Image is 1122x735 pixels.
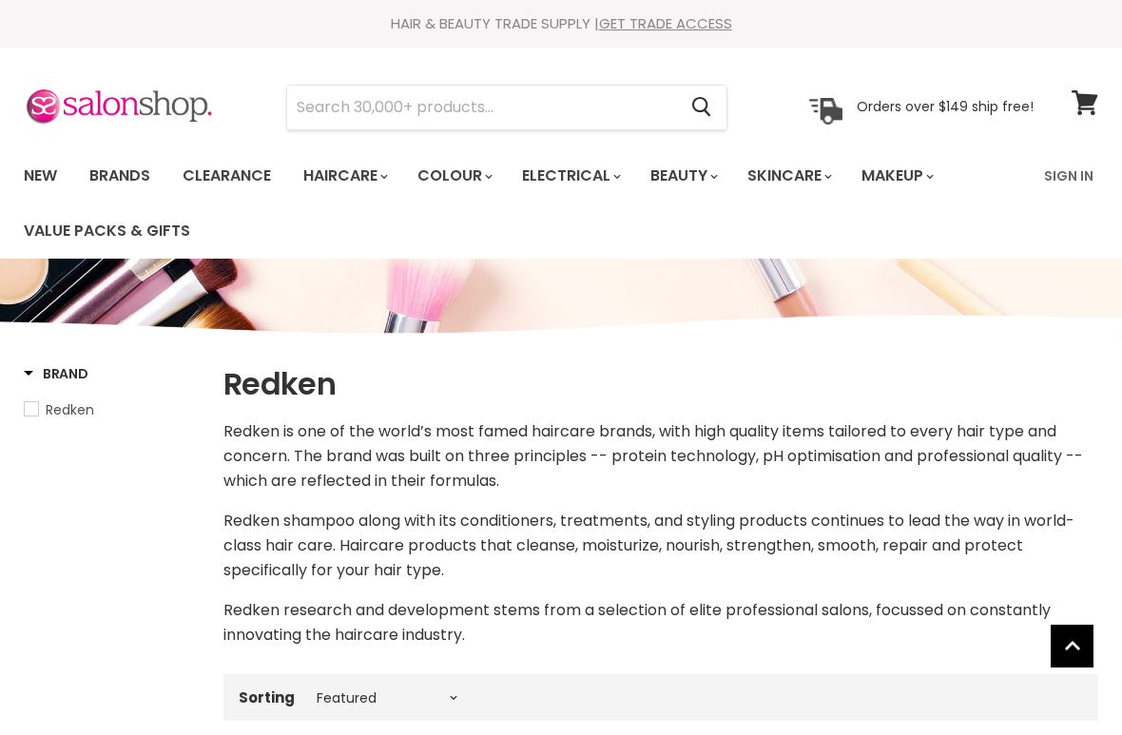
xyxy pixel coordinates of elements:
h1: Redken [223,364,1098,404]
a: Sign In [1033,156,1105,196]
label: Sorting [239,689,295,706]
a: New [10,156,71,196]
a: Beauty [636,156,729,196]
p: Redken shampoo along with its conditioners, treatments, and styling products continues to lead th... [223,509,1098,583]
a: Haircare [289,156,399,196]
p: Redken is one of the world’s most famed haircare brands, with high quality items tailored to ever... [223,419,1098,493]
a: Redken [24,399,200,420]
input: Search [287,86,676,129]
span: Redken research and development stems from a selection of elite professional salons, focussed on ... [223,599,1051,646]
button: Search [676,86,726,129]
ul: Main menu [10,148,1033,259]
a: Skincare [733,156,843,196]
p: Orders over $149 ship free! [857,98,1034,115]
a: Colour [403,156,504,196]
a: Makeup [847,156,945,196]
span: Redken [46,400,94,419]
a: Electrical [508,156,632,196]
a: Brands [75,156,164,196]
h3: Brand [24,364,88,383]
a: Value Packs & Gifts [10,211,204,251]
a: Clearance [168,156,285,196]
form: Product [286,85,727,130]
a: GET TRADE ACCESS [599,13,732,33]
